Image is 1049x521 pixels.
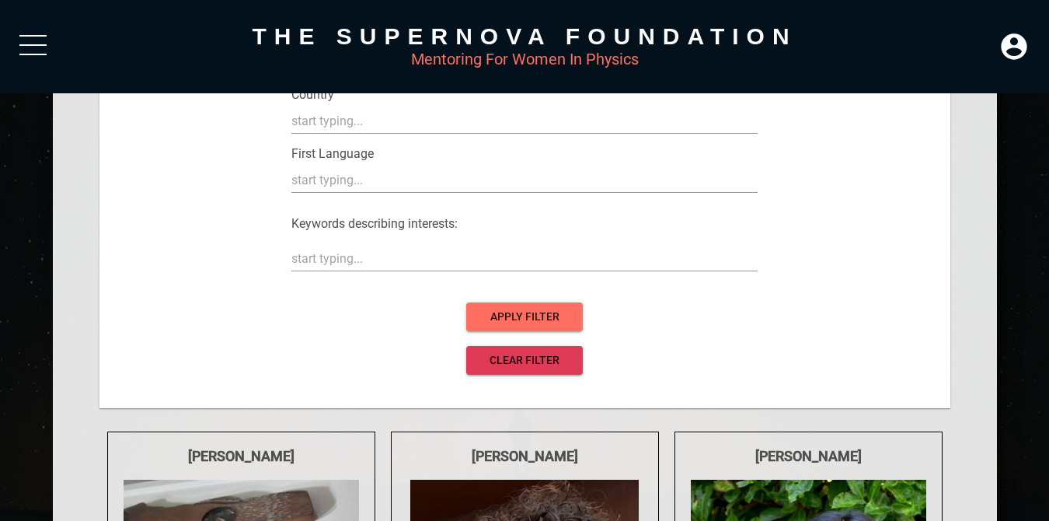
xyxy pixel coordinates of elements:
[124,448,359,464] div: [PERSON_NAME]
[291,168,758,193] input: start typing...
[291,216,758,231] p: Keywords describing interests:
[407,448,643,464] div: [PERSON_NAME]
[479,307,570,327] span: apply filter
[691,448,926,464] div: [PERSON_NAME]
[466,346,583,375] button: clear filter
[291,146,758,161] p: First Language
[291,109,758,134] input: start typing...
[291,87,758,102] p: Country
[479,351,570,370] span: clear filter
[53,50,997,68] div: Mentoring For Women In Physics
[53,23,997,50] div: The Supernova Foundation
[466,302,583,331] button: apply filter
